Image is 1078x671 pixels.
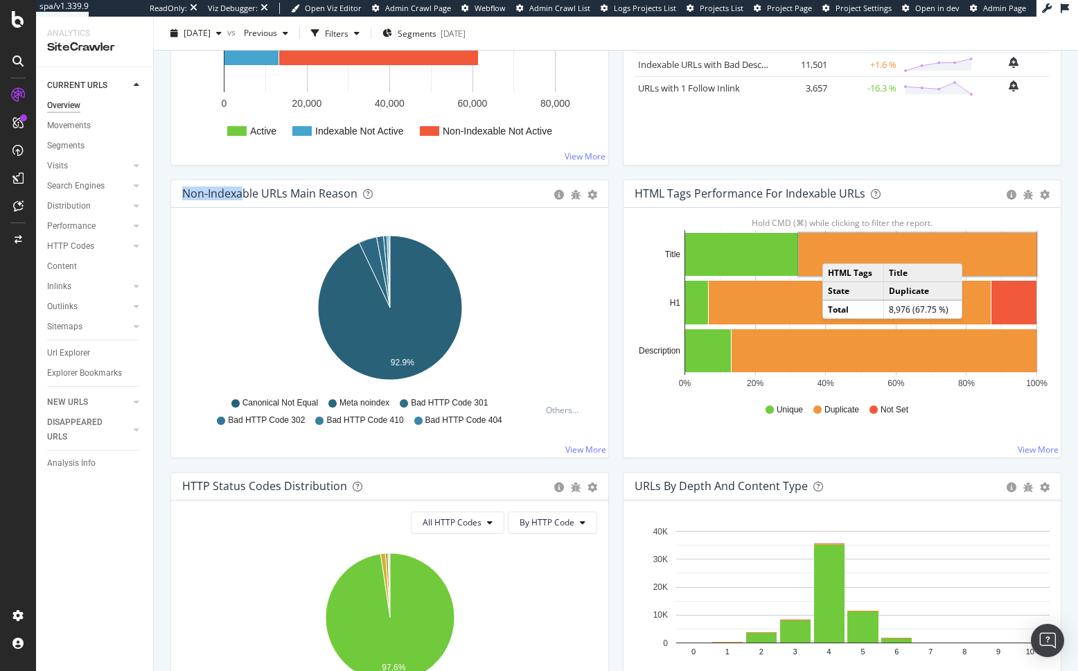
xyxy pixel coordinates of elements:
[915,3,960,13] span: Open in dev
[775,53,831,76] td: 11,501
[824,404,859,416] span: Duplicate
[184,27,211,39] span: 2025 Oct. 8th
[508,512,597,534] button: By HTTP Code
[884,300,962,318] td: 8,976 (67.75 %)
[47,259,77,274] div: Content
[902,3,960,14] a: Open in dev
[587,482,597,492] div: gear
[47,219,130,234] a: Performance
[47,346,90,360] div: Url Explorer
[425,415,502,426] span: Bad HTTP Code 404
[554,190,564,200] div: circle-info
[391,358,414,367] text: 92.9%
[47,199,130,214] a: Distribution
[377,22,471,44] button: Segments[DATE]
[777,404,803,416] span: Unique
[291,3,362,14] a: Open Viz Editor
[1018,444,1059,455] a: View More
[775,76,831,100] td: 3,657
[326,415,403,426] span: Bad HTTP Code 410
[670,298,681,308] text: H1
[554,482,564,492] div: circle-info
[894,647,899,656] text: 6
[1007,482,1016,492] div: circle-info
[653,527,668,537] text: 40K
[47,239,130,254] a: HTTP Codes
[823,282,884,301] td: State
[47,395,88,410] div: NEW URLS
[47,199,91,214] div: Distribution
[47,159,68,173] div: Visits
[614,3,676,13] span: Logs Projects List
[385,3,451,13] span: Admin Crawl Page
[150,3,187,14] div: ReadOnly:
[182,230,597,391] svg: A chart.
[47,456,143,471] a: Analysis Info
[475,3,506,13] span: Webflow
[208,3,258,14] div: Viz Debugger:
[47,366,122,381] div: Explorer Bookmarks
[182,186,357,200] div: Non-Indexable URLs Main Reason
[638,58,789,71] a: Indexable URLs with Bad Description
[47,456,96,471] div: Analysis Info
[520,516,574,528] span: By HTTP Code
[831,76,900,100] td: -16.3 %
[47,139,143,153] a: Segments
[823,264,884,282] td: HTML Tags
[635,230,1050,391] svg: A chart.
[375,98,405,109] text: 40,000
[887,378,904,388] text: 60%
[242,397,318,409] span: Canonical Not Equal
[665,250,681,259] text: Title
[441,27,466,39] div: [DATE]
[970,3,1026,14] a: Admin Page
[928,647,933,656] text: 7
[529,3,590,13] span: Admin Crawl List
[47,119,143,133] a: Movements
[47,40,142,55] div: SiteCrawler
[962,647,966,656] text: 8
[227,26,238,37] span: vs
[653,610,668,620] text: 10K
[47,28,142,40] div: Analytics
[47,259,143,274] a: Content
[238,27,277,39] span: Previous
[47,366,143,381] a: Explorer Bookmarks
[663,638,668,648] text: 0
[587,190,597,200] div: gear
[565,150,606,162] a: View More
[461,3,506,14] a: Webflow
[691,647,696,656] text: 0
[679,378,691,388] text: 0%
[754,3,812,14] a: Project Page
[292,98,322,109] text: 20,000
[411,397,488,409] span: Bad HTTP Code 301
[47,279,130,294] a: Inlinks
[305,3,362,13] span: Open Viz Editor
[884,282,962,301] td: Duplicate
[458,98,488,109] text: 60,000
[884,264,962,282] td: Title
[565,444,606,455] a: View More
[516,3,590,14] a: Admin Crawl List
[47,320,130,334] a: Sitemaps
[860,647,865,656] text: 5
[47,179,130,193] a: Search Engines
[1007,190,1016,200] div: circle-info
[47,78,130,93] a: CURRENT URLS
[47,119,91,133] div: Movements
[222,98,227,109] text: 0
[822,3,892,14] a: Project Settings
[182,479,347,493] div: HTTP Status Codes Distribution
[423,516,481,528] span: All HTTP Codes
[1040,190,1050,200] div: gear
[47,395,130,410] a: NEW URLS
[759,647,763,656] text: 2
[1040,482,1050,492] div: gear
[47,320,82,334] div: Sitemaps
[725,647,730,656] text: 1
[47,415,130,444] a: DISAPPEARED URLS
[638,82,740,94] a: URLs with 1 Follow Inlink
[411,512,504,534] button: All HTTP Codes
